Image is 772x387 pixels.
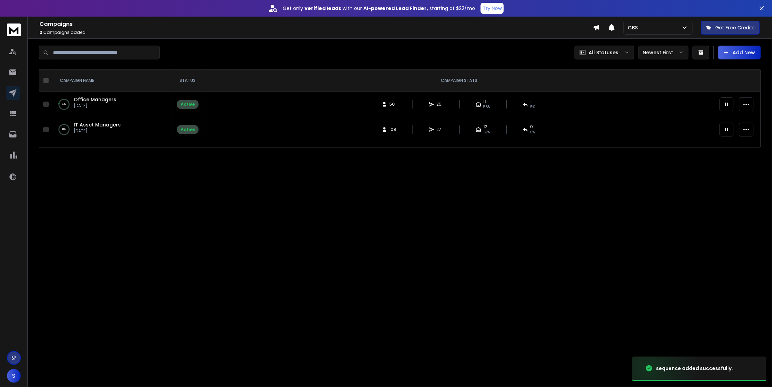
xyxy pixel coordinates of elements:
button: Get Free Credits [701,21,760,35]
a: Office Managers [74,96,116,103]
div: Active [181,102,195,107]
button: Add New [718,46,761,59]
p: Try Now [483,5,502,12]
p: Campaigns added [39,30,593,35]
span: 5 % [530,104,535,110]
th: STATUS [173,69,203,92]
strong: verified leads [305,5,341,12]
button: Newest First [638,46,689,59]
button: S [7,369,21,383]
div: Active [181,127,195,132]
span: 0 [530,124,533,130]
span: 1 [530,99,532,104]
span: 27 [436,127,443,132]
td: 0%IT Asset Managers[DATE] [52,117,173,142]
th: CAMPAIGN STATS [203,69,716,92]
strong: AI-powered Lead Finder, [363,5,428,12]
p: 4 % [62,101,66,108]
p: [DATE] [74,128,121,134]
p: GBS [628,24,641,31]
img: logo [7,23,21,36]
span: 58 % [483,104,491,110]
p: 0 % [62,126,66,133]
span: 11 [483,99,486,104]
h1: Campaigns [39,20,593,28]
p: All Statuses [589,49,619,56]
button: Try Now [481,3,504,14]
span: 108 [389,127,396,132]
span: 0 % [530,130,535,135]
span: 25 [436,102,443,107]
span: 12 [483,124,487,130]
td: 4%Office Managers[DATE] [52,92,173,117]
a: IT Asset Managers [74,121,121,128]
span: 2 [39,29,42,35]
span: 67 % [483,130,490,135]
th: CAMPAIGN NAME [52,69,173,92]
p: Get only with our starting at $22/mo [283,5,475,12]
p: [DATE] [74,103,116,108]
div: sequence added successfully. [656,365,733,372]
p: Get Free Credits [716,24,755,31]
span: 50 [389,102,396,107]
